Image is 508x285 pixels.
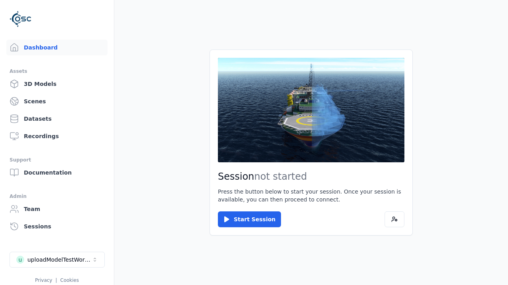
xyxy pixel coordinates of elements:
div: Admin [10,192,104,201]
a: Documentation [6,165,108,180]
button: Start Session [218,211,281,227]
a: Scenes [6,93,108,109]
a: Recordings [6,128,108,144]
a: Team [6,201,108,217]
a: 3D Models [6,76,108,92]
h2: Session [218,170,404,183]
img: Logo [10,8,32,30]
a: Datasets [6,111,108,127]
span: not started [254,171,307,182]
button: Select a workspace [10,252,105,268]
p: Press the button below to start your session. Once your session is available, you can then procee... [218,188,404,203]
a: Dashboard [6,40,108,55]
a: Sessions [6,218,108,234]
div: Assets [10,66,104,76]
a: Cookies [60,277,79,283]
div: Support [10,155,104,165]
div: uploadModelTestWorkspace [27,256,92,264]
a: Privacy [35,277,52,283]
div: u [16,256,24,264]
span: | [56,277,57,283]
